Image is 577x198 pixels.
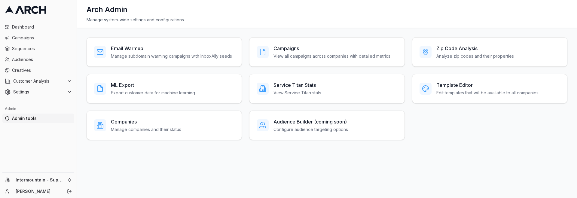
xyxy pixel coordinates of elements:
a: CampaignsView all campaigns across companies with detailed metrics [249,37,405,67]
div: Admin [2,104,74,114]
a: Zip Code AnalysisAnalyze zip codes and their properties [412,37,567,67]
p: Manage subdomain warming campaigns with InboxAlly seeds [111,53,232,59]
span: Intermountain - Superior Water & Air [16,177,65,183]
h3: Template Editor [436,81,539,89]
p: Edit templates that will be available to all companies [436,90,539,96]
button: Intermountain - Superior Water & Air [2,175,74,185]
div: Manage system-wide settings and configurations [87,17,567,23]
h1: Arch Admin [87,5,127,14]
p: Configure audience targeting options [273,126,348,133]
h3: Campaigns [273,45,390,52]
a: Email WarmupManage subdomain warming campaigns with InboxAlly seeds [87,37,242,67]
a: Creatives [2,65,74,75]
a: Service Titan StatsView Service Titan stats [249,74,405,103]
a: Admin tools [2,114,74,123]
span: Audiences [12,56,72,62]
span: Sequences [12,46,72,52]
p: Analyze zip codes and their properties [436,53,514,59]
h3: Audience Builder (coming soon) [273,118,348,125]
span: Admin tools [12,115,72,121]
a: Dashboard [2,22,74,32]
a: [PERSON_NAME] [16,188,60,194]
button: Settings [2,87,74,97]
span: Settings [13,89,65,95]
span: Customer Analysis [13,78,65,84]
a: Audience Builder (coming soon)Configure audience targeting options [249,111,405,140]
p: View Service Titan stats [273,90,321,96]
p: Export customer data for machine learning [111,90,195,96]
a: ML ExportExport customer data for machine learning [87,74,242,103]
a: Sequences [2,44,74,53]
button: Log out [65,187,74,196]
h3: ML Export [111,81,195,89]
h3: Service Titan Stats [273,81,321,89]
h3: Email Warmup [111,45,232,52]
button: Customer Analysis [2,76,74,86]
p: View all campaigns across companies with detailed metrics [273,53,390,59]
a: Template EditorEdit templates that will be available to all companies [412,74,567,103]
h3: Zip Code Analysis [436,45,514,52]
a: Audiences [2,55,74,64]
span: Creatives [12,67,72,73]
span: Campaigns [12,35,72,41]
a: Campaigns [2,33,74,43]
a: CompaniesManage companies and their status [87,111,242,140]
span: Dashboard [12,24,72,30]
h3: Companies [111,118,181,125]
p: Manage companies and their status [111,126,181,133]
